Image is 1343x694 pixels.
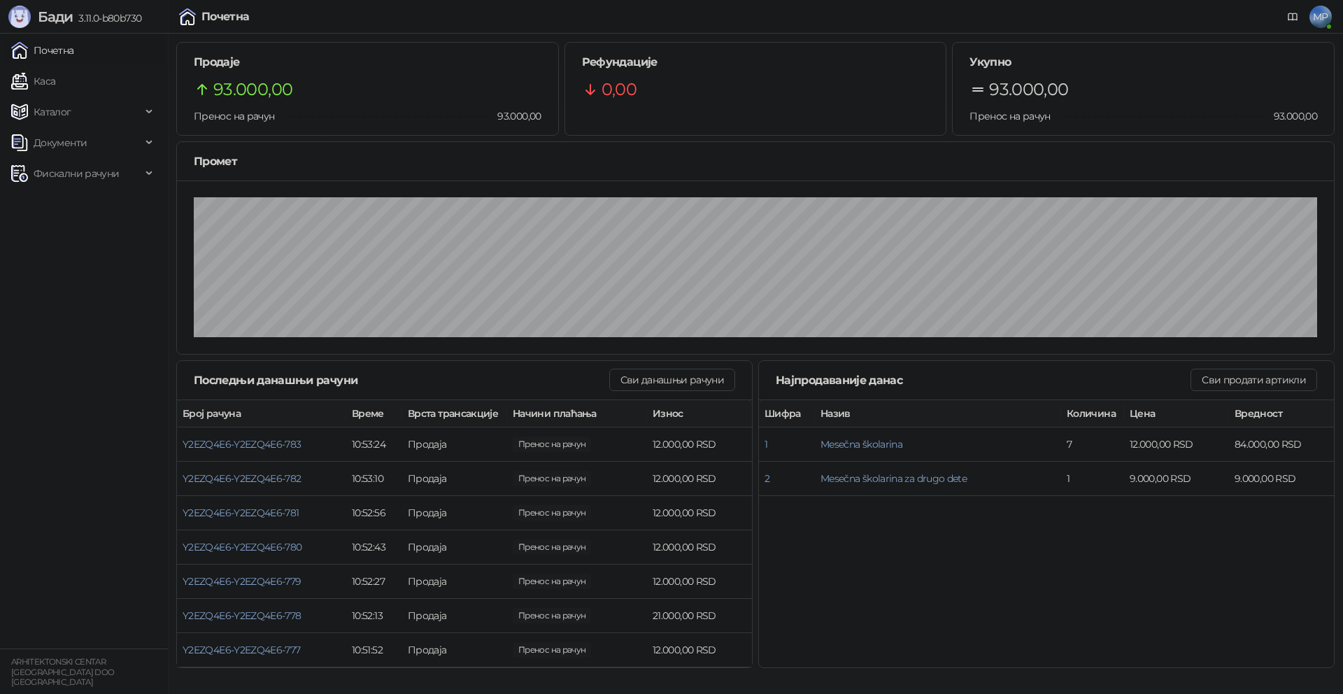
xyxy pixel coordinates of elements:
td: 7 [1061,427,1124,462]
span: 12.000,00 [513,574,591,589]
span: MP [1309,6,1332,28]
td: Продаја [402,565,507,599]
span: 0,00 [602,76,637,103]
button: Y2EZQ4E6-Y2EZQ4E6-777 [183,644,301,656]
td: 12.000,00 RSD [647,530,752,565]
th: Вредност [1229,400,1334,427]
td: 10:53:24 [346,427,402,462]
td: 10:52:43 [346,530,402,565]
button: Сви продати артикли [1191,369,1317,391]
td: Продаја [402,633,507,667]
span: 12.000,00 [513,471,591,486]
td: 1 [1061,462,1124,496]
td: 12.000,00 RSD [647,462,752,496]
td: 21.000,00 RSD [647,599,752,633]
div: Почетна [201,11,250,22]
span: Каталог [34,98,71,126]
td: Продаја [402,427,507,462]
td: Продаја [402,496,507,530]
button: Mesečna školarina [820,438,902,451]
th: Назив [815,400,1061,427]
small: ARHITEKTONSKI CENTAR [GEOGRAPHIC_DATA] DOO [GEOGRAPHIC_DATA] [11,657,115,687]
span: 3.11.0-b80b730 [73,12,141,24]
a: Почетна [11,36,74,64]
button: Y2EZQ4E6-Y2EZQ4E6-783 [183,438,301,451]
td: 12.000,00 RSD [1124,427,1229,462]
button: Y2EZQ4E6-Y2EZQ4E6-778 [183,609,301,622]
th: Врста трансакције [402,400,507,427]
h5: Продаје [194,54,541,71]
h5: Рефундације [582,54,930,71]
td: 10:52:27 [346,565,402,599]
span: 12.000,00 [513,505,591,520]
td: 10:51:52 [346,633,402,667]
span: Документи [34,129,87,157]
td: 10:52:13 [346,599,402,633]
span: Пренос на рачун [969,110,1050,122]
span: 12.000,00 [513,437,591,452]
th: Начини плаћања [507,400,647,427]
span: 93.000,00 [488,108,541,124]
th: Количина [1061,400,1124,427]
button: 1 [765,438,767,451]
th: Цена [1124,400,1229,427]
td: 9.000,00 RSD [1124,462,1229,496]
td: 12.000,00 RSD [647,633,752,667]
div: Последњи данашњи рачуни [194,371,609,389]
button: Y2EZQ4E6-Y2EZQ4E6-779 [183,575,301,588]
button: Y2EZQ4E6-Y2EZQ4E6-781 [183,507,299,519]
button: Y2EZQ4E6-Y2EZQ4E6-780 [183,541,302,553]
span: 93.000,00 [989,76,1068,103]
span: 21.000,00 [513,608,591,623]
td: Продаја [402,462,507,496]
span: 93.000,00 [213,76,292,103]
span: Бади [38,8,73,25]
th: Шифра [759,400,815,427]
th: Број рачуна [177,400,346,427]
td: 9.000,00 RSD [1229,462,1334,496]
span: 93.000,00 [1264,108,1317,124]
td: 12.000,00 RSD [647,565,752,599]
img: Logo [8,6,31,28]
button: Mesečna školarina za drugo dete [820,472,967,485]
span: Фискални рачуни [34,160,119,187]
div: Промет [194,153,1317,170]
td: 12.000,00 RSD [647,496,752,530]
th: Износ [647,400,752,427]
span: 12.000,00 [513,642,591,658]
a: Документација [1281,6,1304,28]
th: Време [346,400,402,427]
h5: Укупно [969,54,1317,71]
td: Продаја [402,530,507,565]
td: 10:52:56 [346,496,402,530]
button: 2 [765,472,769,485]
span: Пренос на рачун [194,110,274,122]
td: 12.000,00 RSD [647,427,752,462]
td: Продаја [402,599,507,633]
div: Најпродаваније данас [776,371,1191,389]
button: Сви данашњи рачуни [609,369,735,391]
button: Y2EZQ4E6-Y2EZQ4E6-782 [183,472,301,485]
a: Каса [11,67,55,95]
td: 10:53:10 [346,462,402,496]
td: 84.000,00 RSD [1229,427,1334,462]
span: 12.000,00 [513,539,591,555]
